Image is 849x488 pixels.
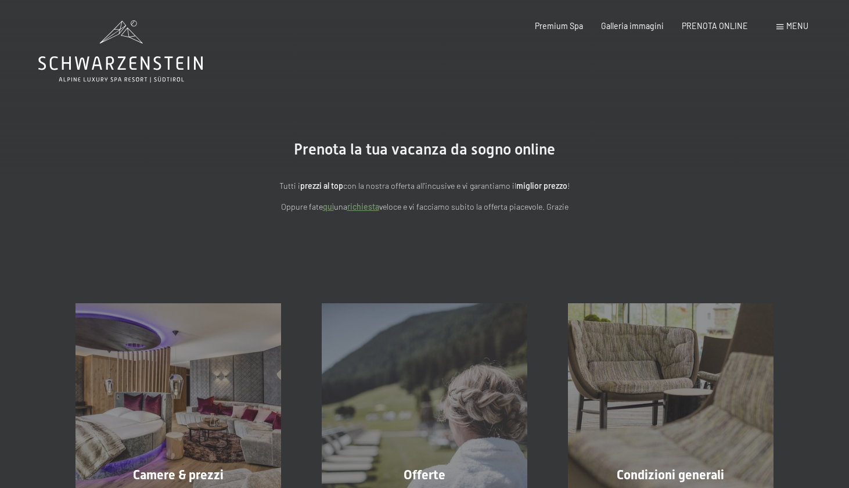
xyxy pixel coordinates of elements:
[323,202,334,211] a: quì
[535,21,583,31] a: Premium Spa
[786,21,808,31] span: Menu
[601,21,664,31] a: Galleria immagini
[300,181,343,191] strong: prezzi al top
[169,200,680,214] p: Oppure fate una veloce e vi facciamo subito la offerta piacevole. Grazie
[516,181,567,191] strong: miglior prezzo
[133,468,224,482] span: Camere & prezzi
[682,21,748,31] a: PRENOTA ONLINE
[617,468,724,482] span: Condizioni generali
[347,202,379,211] a: richiesta
[169,180,680,193] p: Tutti i con la nostra offerta all'incusive e vi garantiamo il !
[404,468,445,482] span: Offerte
[294,141,555,158] span: Prenota la tua vacanza da sogno online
